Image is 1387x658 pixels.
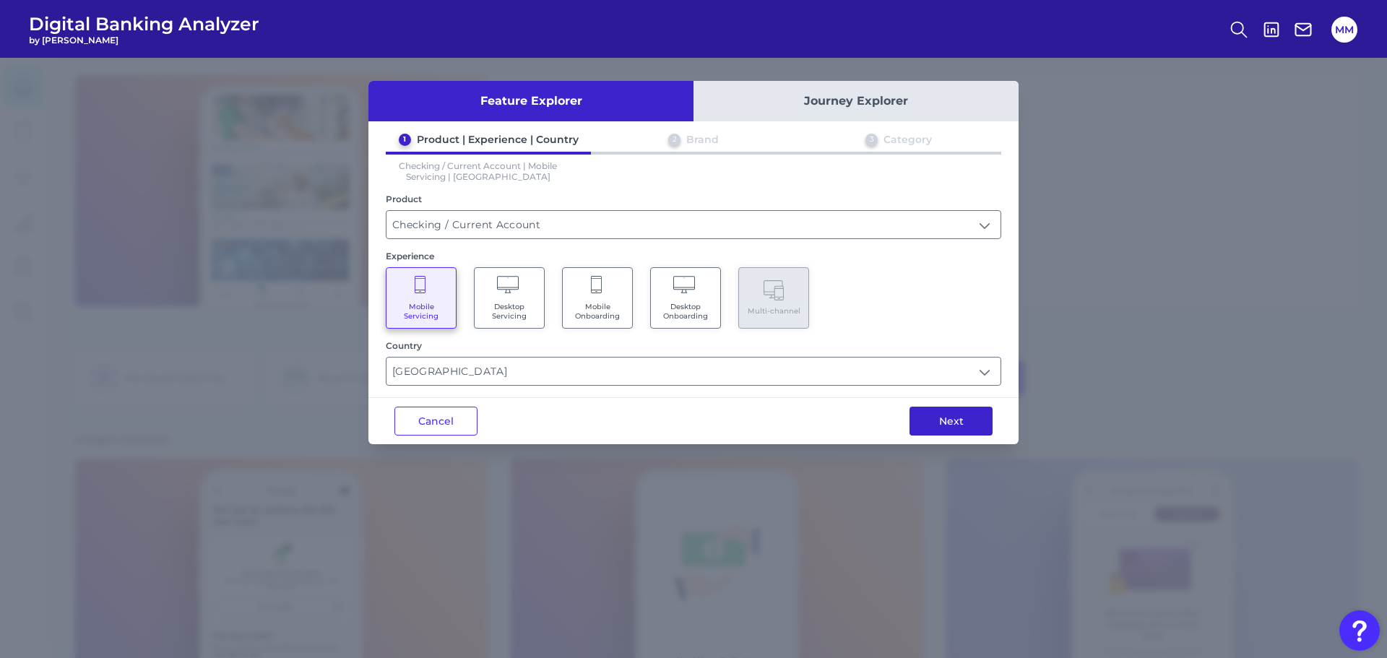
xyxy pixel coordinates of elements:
div: Brand [686,133,719,146]
div: Product [386,194,1001,204]
button: Multi-channel [738,267,809,329]
button: Next [909,407,993,436]
div: Country [386,340,1001,351]
span: Digital Banking Analyzer [29,13,259,35]
span: Desktop Servicing [482,302,537,321]
div: 3 [865,134,878,146]
div: Product | Experience | Country [417,133,579,146]
button: Mobile Onboarding [562,267,633,329]
button: Cancel [394,407,478,436]
div: 2 [668,134,680,146]
span: Multi-channel [748,306,800,316]
button: Open Resource Center [1339,610,1380,651]
p: Checking / Current Account | Mobile Servicing | [GEOGRAPHIC_DATA] [386,160,571,182]
button: Desktop Onboarding [650,267,721,329]
button: Mobile Servicing [386,267,457,329]
div: Category [883,133,932,146]
span: Mobile Servicing [394,302,449,321]
span: Mobile Onboarding [570,302,625,321]
span: by [PERSON_NAME] [29,35,259,46]
button: Journey Explorer [693,81,1019,121]
button: Feature Explorer [368,81,693,121]
span: Desktop Onboarding [658,302,713,321]
button: MM [1331,17,1357,43]
div: Experience [386,251,1001,261]
button: Desktop Servicing [474,267,545,329]
div: 1 [399,134,411,146]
